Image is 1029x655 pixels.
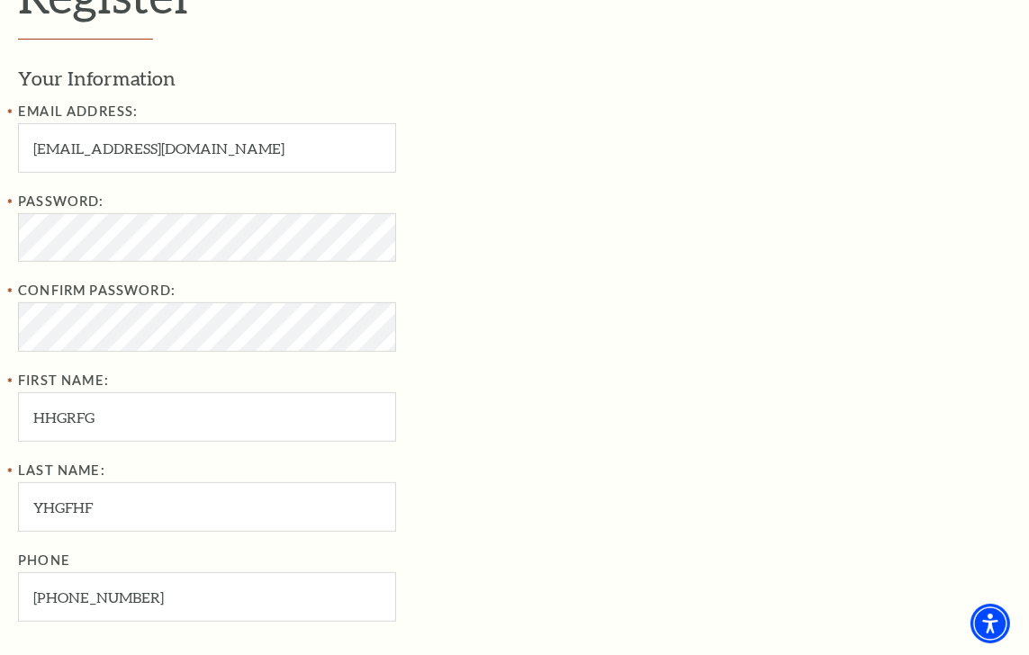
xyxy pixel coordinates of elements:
label: First Name: [18,372,109,388]
h3: Your Information [18,65,603,93]
label: Last Name: [18,462,105,478]
div: Accessibility Menu [970,604,1010,643]
label: Phone [18,552,70,568]
label: Confirm Password: [18,283,176,298]
label: Email Address: [18,103,138,119]
label: Password: [18,193,104,209]
input: Email Address: [18,123,396,173]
